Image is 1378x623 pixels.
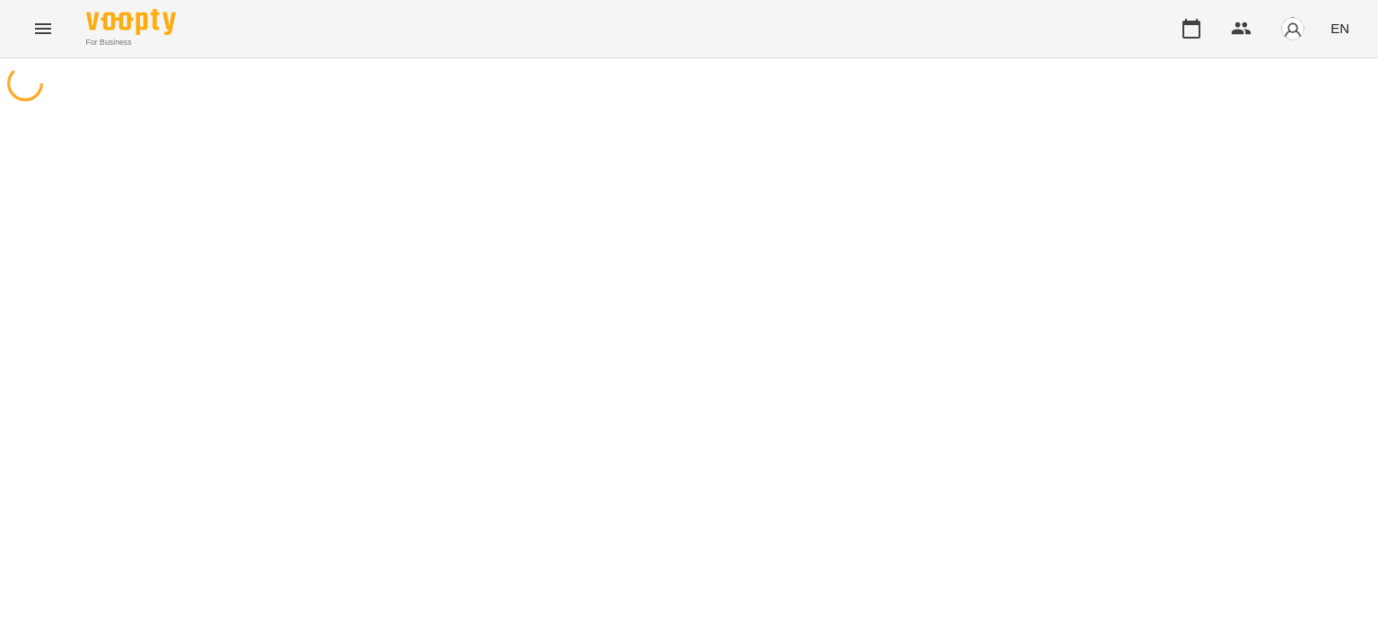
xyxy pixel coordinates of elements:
[22,7,65,50] button: Menu
[1330,19,1349,38] span: EN
[86,37,176,48] span: For Business
[1280,16,1305,41] img: avatar_s.png
[1323,12,1356,45] button: EN
[86,9,176,35] img: Voopty Logo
